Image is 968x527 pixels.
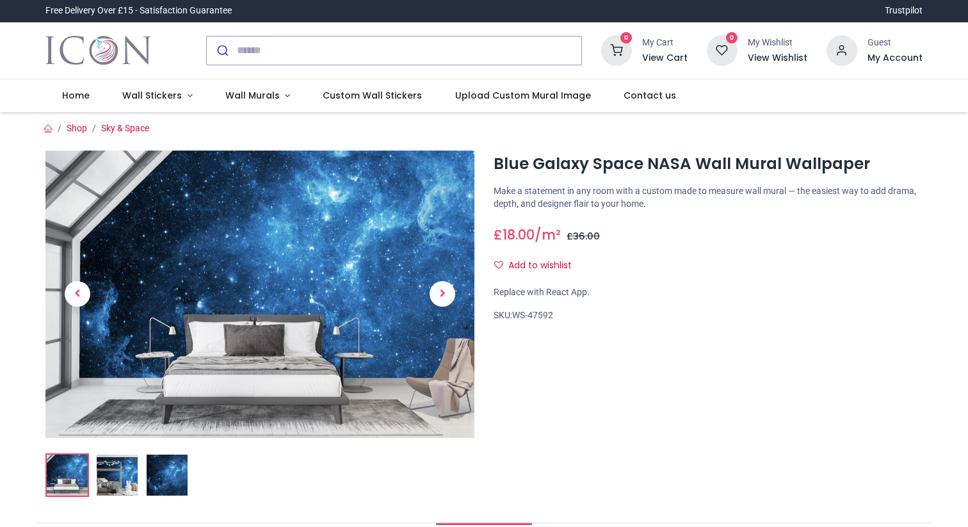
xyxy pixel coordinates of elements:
img: WS-47592-03 [147,455,188,496]
div: My Cart [642,36,688,49]
p: Make a statement in any room with a custom made to measure wall mural — the easiest way to add dr... [494,185,923,210]
a: 0 [601,44,632,54]
button: Submit [207,36,237,65]
span: Previous [65,281,90,307]
sup: 0 [620,32,633,44]
a: My Account [867,52,923,65]
span: Next [430,281,455,307]
div: SKU: [494,309,923,322]
img: Blue Galaxy Space NASA Wall Mural Wallpaper [45,150,474,438]
div: Replace with React App. [494,286,923,299]
img: WS-47592-02 [97,455,138,496]
span: Custom Wall Stickers [323,89,422,102]
a: Wall Stickers [106,79,209,113]
button: Add to wishlistAdd to wishlist [494,255,583,277]
span: Home [62,89,90,102]
span: Upload Custom Mural Image [455,89,591,102]
a: 0 [707,44,738,54]
span: £ [494,225,535,244]
img: Blue Galaxy Space NASA Wall Mural Wallpaper [47,455,88,496]
div: My Wishlist [748,36,807,49]
span: Wall Stickers [122,89,182,102]
a: Sky & Space [101,123,149,133]
div: Free Delivery Over £15 - Satisfaction Guarantee [45,4,232,17]
div: Guest [867,36,923,49]
span: 36.00 [573,230,600,243]
span: WS-47592 [512,310,553,320]
a: Trustpilot [885,4,923,17]
a: View Cart [642,52,688,65]
a: Shop [67,123,87,133]
i: Add to wishlist [494,261,503,270]
sup: 0 [726,32,738,44]
span: Contact us [624,89,676,102]
a: Logo of Icon Wall Stickers [45,33,151,69]
a: Wall Murals [209,79,307,113]
h1: Blue Galaxy Space NASA Wall Mural Wallpaper [494,153,923,175]
img: Icon Wall Stickers [45,33,151,69]
a: View Wishlist [748,52,807,65]
a: Next [410,193,474,394]
span: £ [567,230,600,243]
span: Wall Murals [225,89,280,102]
a: Previous [45,193,109,394]
span: /m² [535,225,561,244]
span: 18.00 [503,225,535,244]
